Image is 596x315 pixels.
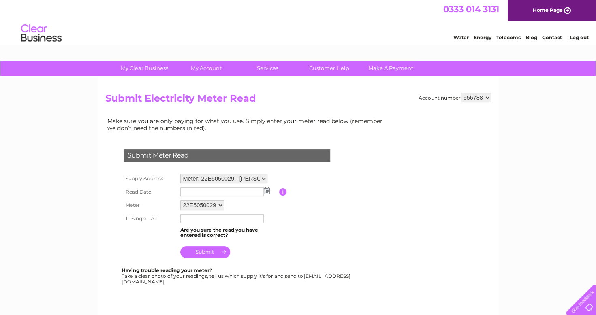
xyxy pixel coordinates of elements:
[105,93,491,108] h2: Submit Electricity Meter Read
[542,34,562,40] a: Contact
[234,61,301,76] a: Services
[122,172,178,185] th: Supply Address
[21,21,62,46] img: logo.png
[279,188,287,196] input: Information
[173,61,239,76] a: My Account
[296,61,363,76] a: Customer Help
[180,246,230,258] input: Submit
[105,116,389,133] td: Make sure you are only paying for what you use. Simply enter your meter read below (remember we d...
[122,198,178,212] th: Meter
[443,4,499,14] a: 0333 014 3131
[526,34,537,40] a: Blog
[178,225,279,241] td: Are you sure the read you have entered is correct?
[122,268,352,284] div: Take a clear photo of your readings, tell us which supply it's for and send to [EMAIL_ADDRESS][DO...
[357,61,424,76] a: Make A Payment
[453,34,469,40] a: Water
[474,34,491,40] a: Energy
[111,61,178,76] a: My Clear Business
[122,267,212,273] b: Having trouble reading your meter?
[107,4,490,39] div: Clear Business is a trading name of Verastar Limited (registered in [GEOGRAPHIC_DATA] No. 3667643...
[496,34,521,40] a: Telecoms
[419,93,491,102] div: Account number
[569,34,588,40] a: Log out
[124,149,330,162] div: Submit Meter Read
[122,185,178,198] th: Read Date
[122,212,178,225] th: 1 - Single - All
[264,187,270,194] img: ...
